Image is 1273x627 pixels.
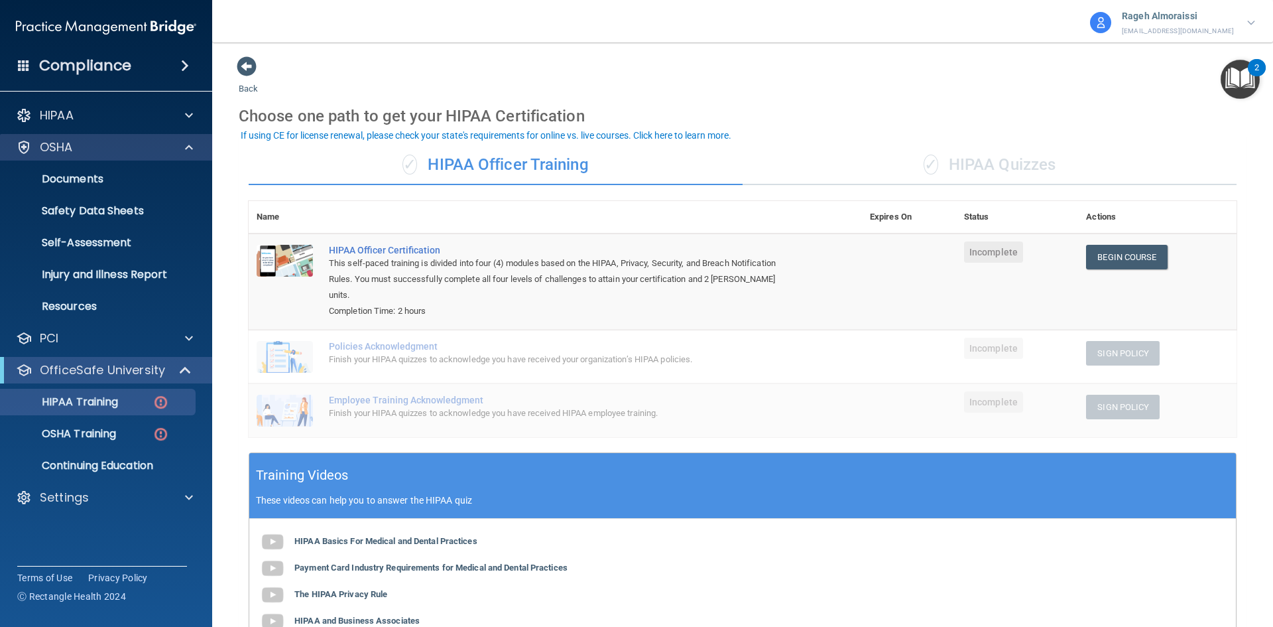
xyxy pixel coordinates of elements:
span: Incomplete [964,391,1023,413]
a: Begin Course [1086,245,1167,269]
img: arrow-down.227dba2b.svg [1247,21,1255,25]
button: Sign Policy [1086,395,1160,419]
th: Expires On [862,201,956,234]
a: Terms of Use [17,571,72,585]
p: Settings [40,490,89,506]
p: OfficeSafe University [40,362,165,378]
span: Incomplete [964,242,1023,263]
div: This self-paced training is divided into four (4) modules based on the HIPAA, Privacy, Security, ... [329,255,796,303]
div: Completion Time: 2 hours [329,303,796,319]
th: Name [249,201,321,234]
div: Choose one path to get your HIPAA Certification [239,97,1246,135]
div: Employee Training Acknowledgment [329,395,796,405]
div: If using CE for license renewal, please check your state's requirements for online vs. live cours... [241,131,731,140]
p: HIPAA Training [9,395,118,409]
h4: Compliance [39,56,131,75]
th: Status [956,201,1078,234]
a: Privacy Policy [88,571,148,585]
p: Continuing Education [9,459,190,472]
p: OSHA [40,139,73,155]
b: Payment Card Industry Requirements for Medical and Dental Practices [294,563,568,573]
p: HIPAA [40,107,74,123]
img: danger-circle.6113f641.png [152,394,169,411]
a: HIPAA [16,107,193,123]
p: Safety Data Sheets [9,204,190,218]
span: ✓ [924,155,938,174]
h5: Training Videos [256,464,349,487]
a: PCI [16,330,193,346]
div: HIPAA Quizzes [743,145,1237,185]
p: Self-Assessment [9,236,190,249]
span: ✓ [402,155,417,174]
img: PMB logo [16,14,196,40]
b: HIPAA and Business Associates [294,616,420,626]
div: HIPAA Officer Training [249,145,743,185]
p: PCI [40,330,58,346]
img: gray_youtube_icon.38fcd6cc.png [259,529,286,555]
th: Actions [1078,201,1237,234]
div: 2 [1254,68,1259,85]
img: danger-circle.6113f641.png [152,426,169,443]
p: Documents [9,173,190,186]
button: If using CE for license renewal, please check your state's requirements for online vs. live cours... [239,129,733,142]
button: Open Resource Center, 2 new notifications [1221,60,1260,99]
a: Settings [16,490,193,506]
p: Rageh Almoraissi [1122,8,1234,25]
div: Finish your HIPAA quizzes to acknowledge you have received HIPAA employee training. [329,405,796,421]
img: gray_youtube_icon.38fcd6cc.png [259,555,286,582]
a: OfficeSafe University [16,362,192,378]
div: Finish your HIPAA quizzes to acknowledge you have received your organization’s HIPAA policies. [329,352,796,368]
b: HIPAA Basics For Medical and Dental Practices [294,536,477,546]
p: [EMAIL_ADDRESS][DOMAIN_NAME] [1122,25,1234,37]
a: HIPAA Officer Certification [329,245,796,255]
span: Incomplete [964,338,1023,359]
div: Policies Acknowledgment [329,341,796,352]
p: OSHA Training [9,427,116,441]
img: gray_youtube_icon.38fcd6cc.png [259,582,286,608]
button: Sign Policy [1086,341,1160,366]
p: These videos can help you to answer the HIPAA quiz [256,495,1229,506]
a: Back [239,68,258,94]
img: avatar.17b06cb7.svg [1090,12,1111,33]
p: Resources [9,300,190,313]
p: Injury and Illness Report [9,268,190,281]
b: The HIPAA Privacy Rule [294,589,387,599]
a: OSHA [16,139,193,155]
span: Ⓒ Rectangle Health 2024 [17,590,126,603]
